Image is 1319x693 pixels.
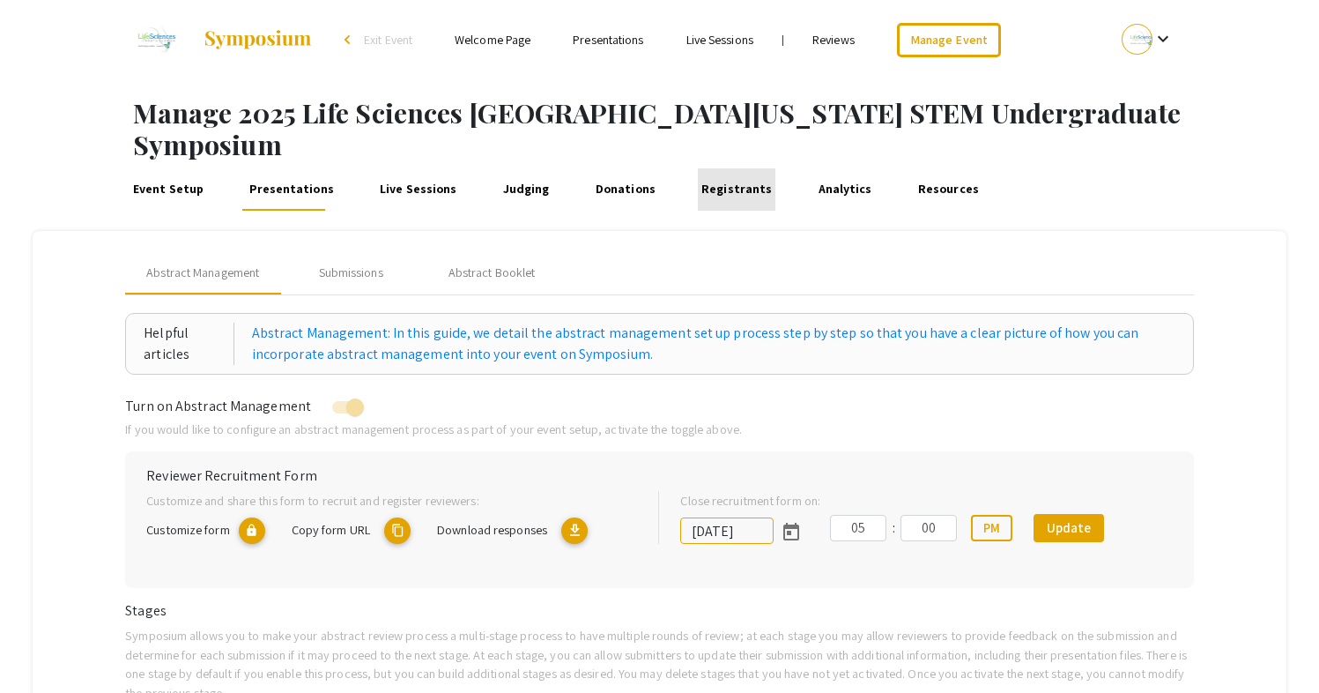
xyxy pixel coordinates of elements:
[364,32,412,48] span: Exit Event
[127,18,186,62] img: 2025 Life Sciences South Florida STEM Undergraduate Symposium
[146,491,630,510] p: Customize and share this form to recruit and register reviewers:
[384,518,411,544] mat-icon: copy URL
[812,32,855,48] a: Reviews
[900,515,957,541] input: Minutes
[448,264,536,282] div: Abstract Booklet
[146,467,1173,484] h6: Reviewer Recruitment Form
[561,518,588,544] mat-icon: Export responses
[319,264,383,282] div: Submissions
[13,614,75,680] iframe: Chat
[915,168,982,211] a: Resources
[971,515,1012,541] button: PM
[437,521,547,538] span: Download responses
[455,32,530,48] a: Welcome Page
[127,18,314,62] a: 2025 Life Sciences South Florida STEM Undergraduate Symposium
[592,168,658,211] a: Donations
[698,168,775,211] a: Registrants
[146,264,259,282] span: Abstract Management
[500,168,552,211] a: Judging
[125,397,311,415] span: Turn on Abstract Management
[345,34,355,45] div: arrow_back_ios
[830,515,886,541] input: Hours
[292,521,370,538] span: Copy form URL
[774,32,791,48] li: |
[239,518,265,544] mat-icon: lock
[144,323,234,365] div: Helpful articles
[376,168,460,211] a: Live Sessions
[1152,28,1174,49] mat-icon: Expand account dropdown
[130,168,207,211] a: Event Setup
[897,23,1001,57] a: Manage Event
[573,32,643,48] a: Presentations
[203,29,313,50] img: Symposium by ForagerOne
[247,168,337,211] a: Presentations
[815,168,875,211] a: Analytics
[125,420,1194,439] p: If you would like to configure an abstract management process as part of your event setup, activa...
[680,491,820,510] label: Close recruitment form on:
[252,323,1175,365] a: Abstract Management: In this guide, we detail the abstract management set up process step by step...
[133,97,1319,161] h1: Manage 2025 Life Sciences [GEOGRAPHIC_DATA][US_STATE] STEM Undergraduate Symposium
[1103,19,1192,59] button: Expand account dropdown
[774,514,809,549] button: Open calendar
[886,518,900,539] div: :
[146,521,229,538] span: Customize form
[686,32,753,48] a: Live Sessions
[125,602,1194,619] h6: Stages
[1034,514,1104,542] button: Update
